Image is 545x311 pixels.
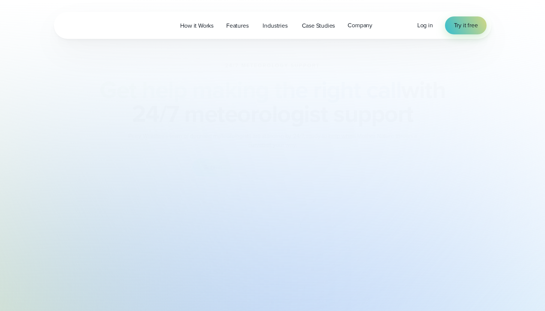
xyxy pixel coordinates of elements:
[454,21,478,30] span: Try it free
[348,21,372,30] span: Company
[296,18,342,33] a: Case Studies
[302,21,335,30] span: Case Studies
[180,21,214,30] span: How it Works
[263,21,287,30] span: Industries
[174,18,220,33] a: How it Works
[226,21,248,30] span: Features
[445,16,487,34] a: Try it free
[417,21,433,30] a: Log in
